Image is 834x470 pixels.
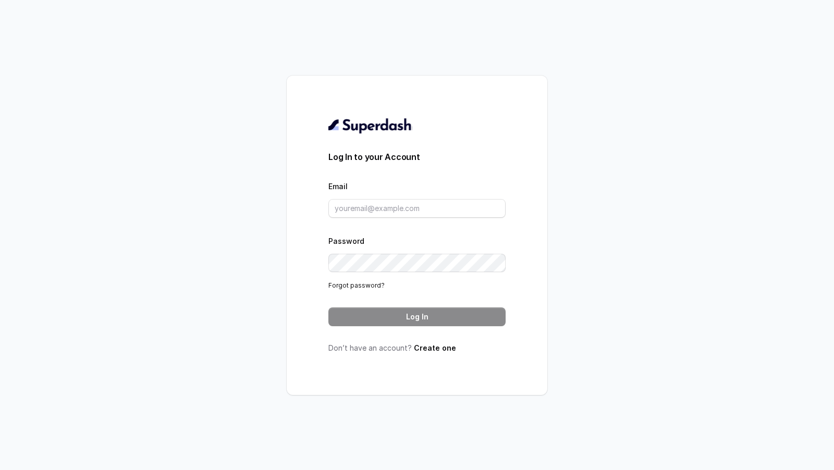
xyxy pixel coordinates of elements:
[328,199,506,218] input: youremail@example.com
[328,281,385,289] a: Forgot password?
[328,117,412,134] img: light.svg
[328,151,506,163] h3: Log In to your Account
[328,182,348,191] label: Email
[414,343,456,352] a: Create one
[328,237,364,245] label: Password
[328,307,506,326] button: Log In
[328,343,506,353] p: Don’t have an account?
